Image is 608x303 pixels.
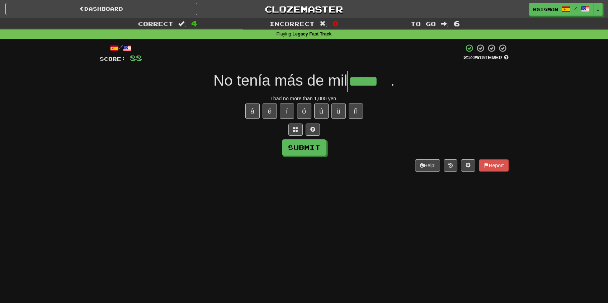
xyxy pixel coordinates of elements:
span: 6 [454,19,460,28]
button: ñ [349,104,363,119]
div: / [100,44,142,53]
strong: Legacy Fast Track [292,32,331,37]
div: Mastered [463,54,509,61]
button: Help! [415,159,440,172]
span: . [390,72,395,89]
button: ó [297,104,311,119]
span: Score: [100,56,126,62]
span: bsigmon [533,6,558,13]
button: Report [479,159,508,172]
span: 4 [191,19,197,28]
button: ü [331,104,346,119]
a: Dashboard [5,3,197,15]
button: í [280,104,294,119]
a: Clozemaster [208,3,400,15]
span: : [178,21,186,27]
button: Submit [282,139,326,156]
button: ú [314,104,329,119]
button: Single letter hint - you only get 1 per sentence and score half the points! alt+h [306,124,320,136]
span: Incorrect [269,20,315,27]
span: 0 [333,19,339,28]
span: / [574,6,578,11]
button: Switch sentence to multiple choice alt+p [288,124,303,136]
div: I had no more than 1,000 yen. [100,95,509,102]
span: 25 % [463,54,474,60]
button: é [263,104,277,119]
a: bsigmon / [529,3,594,16]
button: Round history (alt+y) [444,159,457,172]
span: Correct [138,20,173,27]
span: To go [411,20,436,27]
span: 88 [130,53,142,62]
span: : [441,21,449,27]
span: No tenía más de mil [213,72,348,89]
span: : [320,21,327,27]
button: á [245,104,260,119]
